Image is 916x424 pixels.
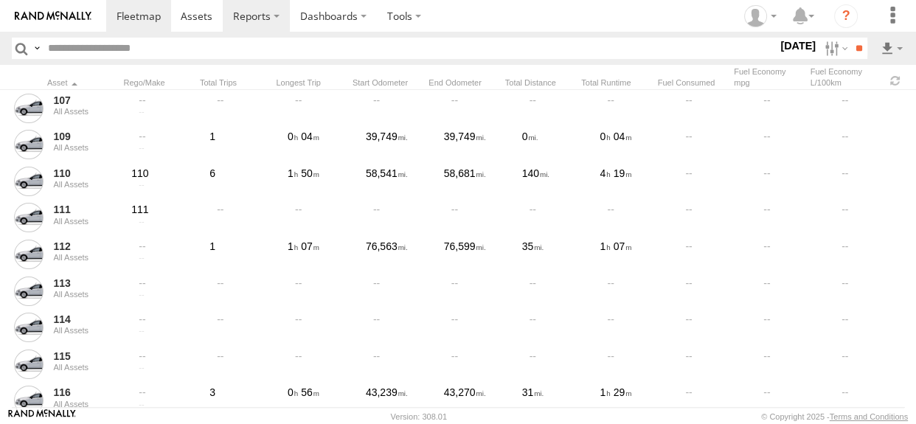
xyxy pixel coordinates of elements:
[364,237,436,271] div: 76,563
[301,386,319,398] span: 56
[53,400,121,409] div: All Assets
[734,66,804,88] div: Fuel Economy
[14,386,44,415] a: View Asset Details
[131,203,199,216] div: 111
[442,164,514,198] div: 58,681
[364,384,436,418] div: 43,239
[14,240,44,269] a: View Asset Details
[123,77,193,88] div: Rego/Make
[734,77,804,88] div: mpg
[14,313,44,342] a: View Asset Details
[288,167,298,179] span: 1
[353,77,423,88] div: Start Odometer
[614,240,632,252] span: 07
[364,128,436,161] div: 39,749
[658,77,728,88] div: Fuel Consumed
[53,180,121,189] div: All Assets
[207,384,280,418] div: 3
[207,128,280,161] div: 1
[53,290,121,299] div: All Assets
[53,203,121,216] a: 111
[53,94,121,107] a: 107
[53,277,121,290] a: 113
[739,5,782,27] div: Brandon Hickerson
[14,94,44,123] a: View Asset Details
[31,38,43,59] label: Search Query
[8,409,76,424] a: Visit our Website
[207,237,280,271] div: 1
[830,412,908,421] a: Terms and Conditions
[47,77,117,88] div: Click to Sort
[53,143,121,152] div: All Assets
[581,77,651,88] div: Total Runtime
[600,240,610,252] span: 1
[53,350,121,363] a: 115
[428,77,499,88] div: End Odometer
[442,384,514,418] div: 43,270
[14,167,44,196] a: View Asset Details
[886,74,904,88] span: Refresh
[53,326,121,335] div: All Assets
[811,66,881,88] div: Fuel Economy
[600,131,610,142] span: 0
[505,77,575,88] div: Total Distance
[53,130,121,143] a: 109
[879,38,904,59] label: Export results as...
[811,77,881,88] div: L/100km
[288,240,298,252] span: 1
[301,131,319,142] span: 04
[53,240,121,253] a: 112
[777,38,819,54] label: [DATE]
[520,384,592,418] div: 31
[53,253,121,262] div: All Assets
[301,240,319,252] span: 07
[442,128,514,161] div: 39,749
[207,164,280,198] div: 6
[288,386,298,398] span: 0
[364,164,436,198] div: 58,541
[614,386,632,398] span: 29
[301,167,319,179] span: 50
[520,128,592,161] div: 0
[53,386,121,399] a: 116
[131,167,199,180] div: 110
[14,277,44,306] a: View Asset Details
[614,167,632,179] span: 19
[14,130,44,159] a: View Asset Details
[53,313,121,326] a: 114
[288,131,298,142] span: 0
[600,167,610,179] span: 4
[834,4,858,28] i: ?
[520,164,592,198] div: 140
[600,386,610,398] span: 1
[53,167,121,180] a: 110
[276,77,346,88] div: Longest Trip
[761,412,908,421] div: © Copyright 2025 -
[520,237,592,271] div: 35
[14,203,44,232] a: View Asset Details
[442,237,514,271] div: 76,599
[15,11,91,21] img: rand-logo.svg
[819,38,850,59] label: Search Filter Options
[53,107,121,116] div: All Assets
[14,350,44,379] a: View Asset Details
[53,217,121,226] div: All Assets
[200,77,270,88] div: Total Trips
[391,412,447,421] div: Version: 308.01
[53,363,121,372] div: All Assets
[614,131,632,142] span: 04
